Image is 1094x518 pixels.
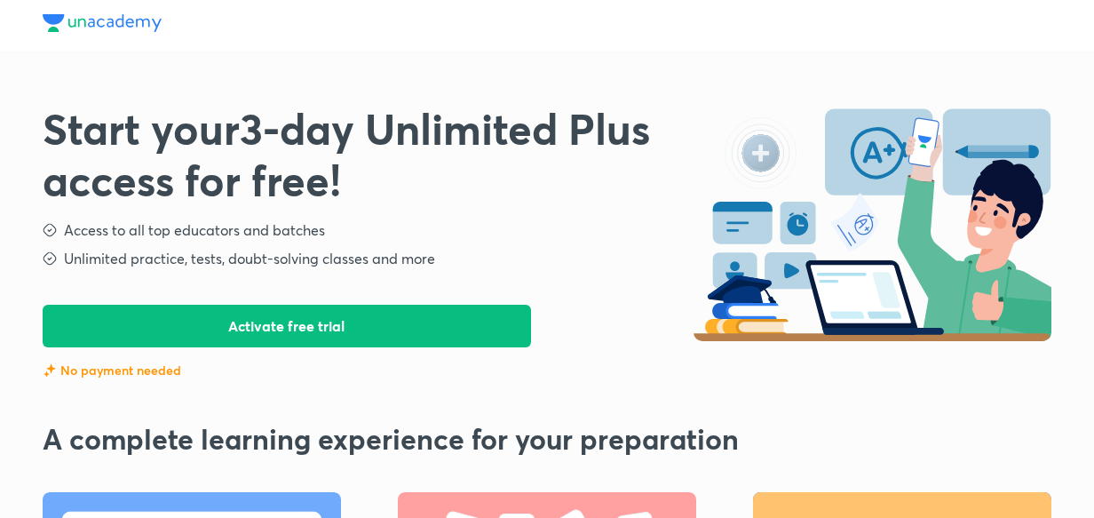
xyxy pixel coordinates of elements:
h3: Start your 3 -day Unlimited Plus access for free! [43,103,694,205]
img: Unacademy [43,14,162,32]
img: start-free-trial [694,103,1051,341]
h2: A complete learning experience for your preparation [43,422,1051,456]
a: Unacademy [43,14,162,36]
h5: Access to all top educators and batches [64,219,325,241]
img: step [41,250,59,267]
img: step [41,221,59,239]
h5: Unlimited practice, tests, doubt-solving classes and more [64,248,435,269]
p: No payment needed [60,362,181,379]
button: Activate free trial [43,305,531,347]
img: feature [43,363,57,378]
